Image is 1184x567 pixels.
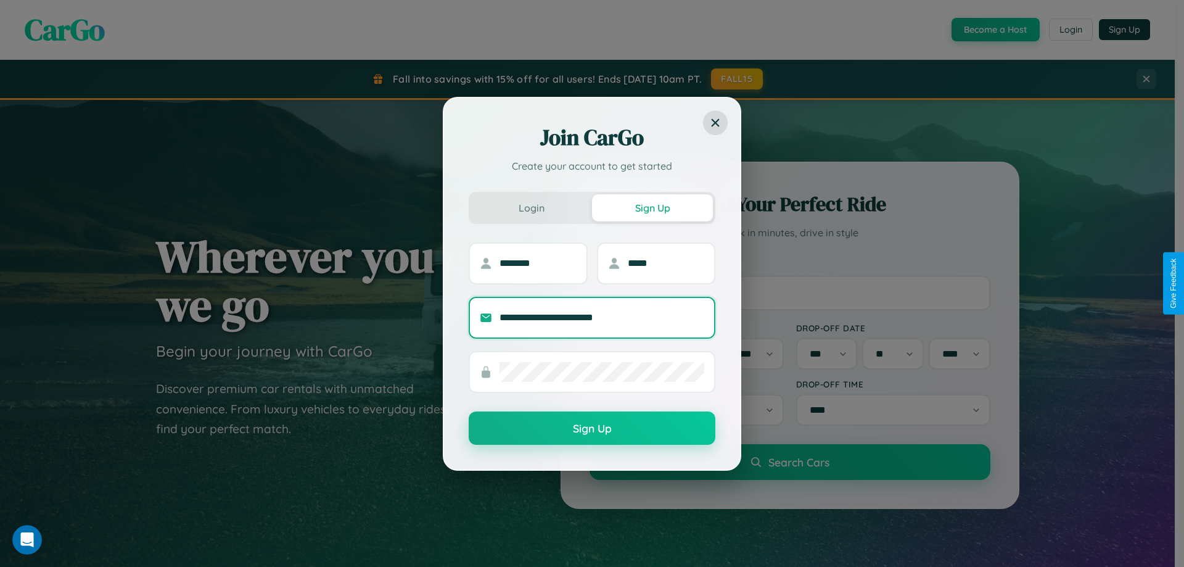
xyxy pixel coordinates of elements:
iframe: Intercom live chat [12,525,42,555]
h2: Join CarGo [469,123,715,152]
button: Sign Up [592,194,713,221]
p: Create your account to get started [469,159,715,173]
button: Login [471,194,592,221]
div: Give Feedback [1169,259,1178,308]
button: Sign Up [469,412,715,445]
